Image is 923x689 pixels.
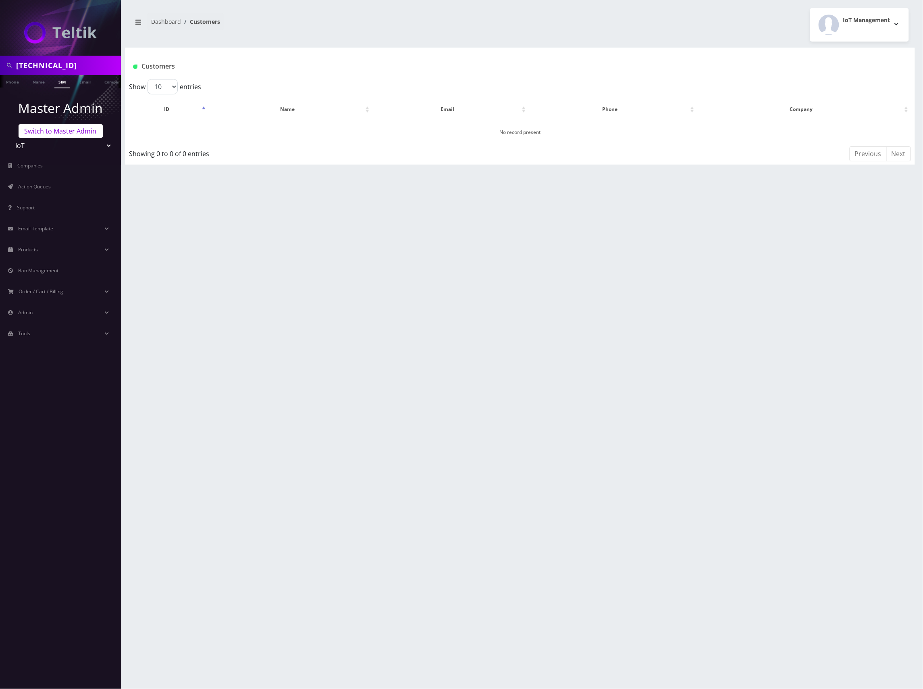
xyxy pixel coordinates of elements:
[697,98,910,121] th: Company: activate to sort column ascending
[372,98,528,121] th: Email: activate to sort column ascending
[19,288,64,295] span: Order / Cart / Billing
[18,330,30,337] span: Tools
[850,146,887,161] a: Previous
[148,79,178,94] select: Showentries
[19,124,103,138] a: Switch to Master Admin
[18,309,33,316] span: Admin
[129,79,201,94] label: Show entries
[18,183,51,190] span: Action Queues
[2,75,23,88] a: Phone
[528,98,696,121] th: Phone: activate to sort column ascending
[208,98,371,121] th: Name: activate to sort column ascending
[810,8,909,42] button: IoT Management
[17,204,35,211] span: Support
[24,22,97,44] img: IoT
[18,267,58,274] span: Ban Management
[130,98,208,121] th: ID: activate to sort column descending
[100,75,127,88] a: Company
[16,58,119,73] input: Search in Company
[18,162,43,169] span: Companies
[29,75,49,88] a: Name
[886,146,911,161] a: Next
[181,17,220,26] li: Customers
[843,17,890,24] h2: IoT Management
[75,75,95,88] a: Email
[130,122,910,142] td: No record present
[129,146,449,159] div: Showing 0 to 0 of 0 entries
[151,18,181,25] a: Dashboard
[18,225,53,232] span: Email Template
[133,63,776,70] h1: Customers
[18,246,38,253] span: Products
[131,13,514,36] nav: breadcrumb
[54,75,70,88] a: SIM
